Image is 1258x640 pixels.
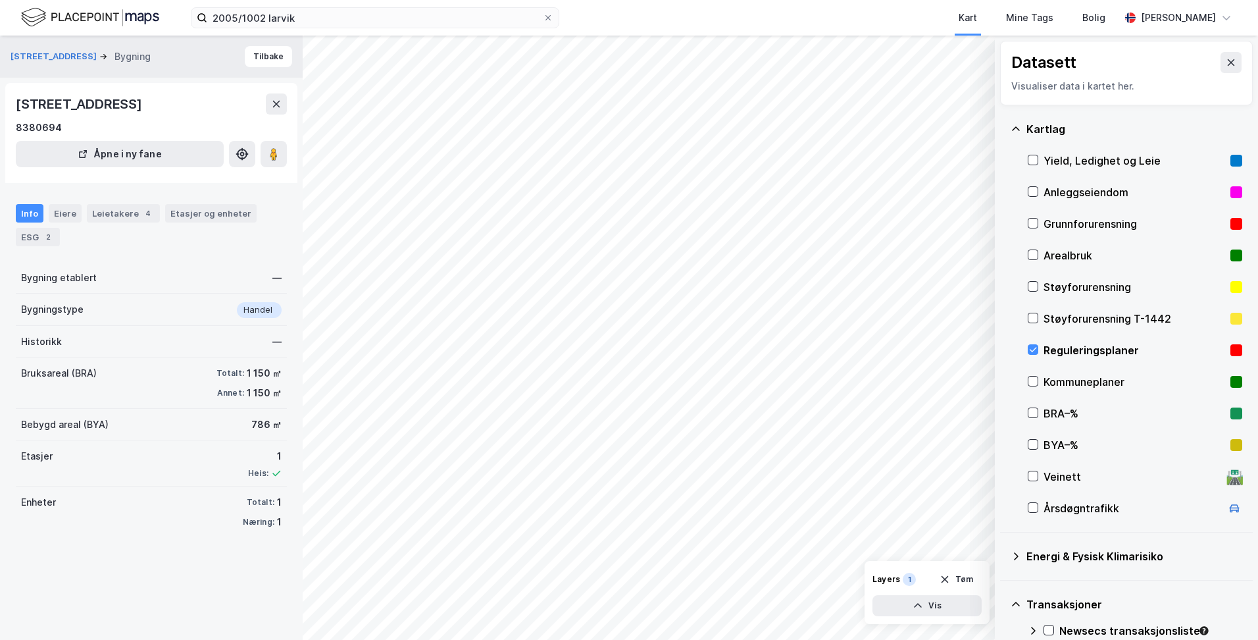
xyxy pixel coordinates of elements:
div: 2 [41,230,55,244]
button: [STREET_ADDRESS] [11,50,99,63]
div: Bygningstype [21,302,84,317]
div: Bolig [1082,10,1105,26]
div: Veinett [1044,469,1221,485]
div: Layers [872,574,900,585]
div: Årsdøgntrafikk [1044,500,1221,516]
input: Søk på adresse, matrikkel, gårdeiere, leietakere eller personer [207,8,543,28]
div: 🛣️ [1226,468,1244,485]
div: Arealbruk [1044,248,1225,263]
div: BYA–% [1044,437,1225,453]
div: — [272,270,282,286]
div: Newsecs transaksjonsliste [1059,623,1242,639]
button: Tøm [931,569,982,590]
div: Totalt: [216,368,244,379]
div: Reguleringsplaner [1044,342,1225,358]
div: Annet: [217,388,244,398]
div: 1 [277,514,282,530]
div: Visualiser data i kartet her. [1011,78,1242,94]
div: Støyforurensning T-1442 [1044,311,1225,327]
div: Kommuneplaner [1044,374,1225,390]
div: 1 [277,494,282,510]
div: Bygning etablert [21,270,97,286]
div: Info [16,204,43,223]
div: ESG [16,228,60,246]
div: Yield, Ledighet og Leie [1044,153,1225,169]
div: Bygning [114,49,151,65]
div: Leietakere [87,204,160,223]
div: BRA–% [1044,406,1225,421]
div: Totalt: [247,497,274,508]
div: 1 150 ㎡ [247,365,282,381]
div: Næring: [243,517,274,527]
div: Støyforurensning [1044,279,1225,295]
div: Grunnforurensning [1044,216,1225,232]
div: 4 [141,207,155,220]
div: Heis: [248,468,268,479]
div: 8380694 [16,120,62,136]
iframe: Chat Widget [1192,577,1258,640]
div: Anleggseiendom [1044,184,1225,200]
div: 1 [248,448,282,464]
div: Bruksareal (BRA) [21,365,97,381]
div: Bebygd areal (BYA) [21,417,109,433]
div: [PERSON_NAME] [1141,10,1216,26]
div: Etasjer og enheter [170,207,251,219]
button: Åpne i ny fane [16,141,224,167]
div: Transaksjoner [1026,597,1242,612]
div: Kart [959,10,977,26]
div: Datasett [1011,52,1076,73]
div: — [272,334,282,350]
div: Enheter [21,494,56,510]
button: Tilbake [245,46,292,67]
button: Vis [872,595,982,616]
div: Kartlag [1026,121,1242,137]
div: 1 [903,573,916,586]
div: Energi & Fysisk Klimarisiko [1026,548,1242,564]
div: 786 ㎡ [251,417,282,433]
div: 1 150 ㎡ [247,385,282,401]
div: [STREET_ADDRESS] [16,93,145,115]
img: logo.f888ab2527a4732fd821a326f86c7f29.svg [21,6,159,29]
div: Etasjer [21,448,53,464]
div: Eiere [49,204,82,223]
div: Mine Tags [1006,10,1053,26]
div: Kontrollprogram for chat [1192,577,1258,640]
div: Historikk [21,334,62,350]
